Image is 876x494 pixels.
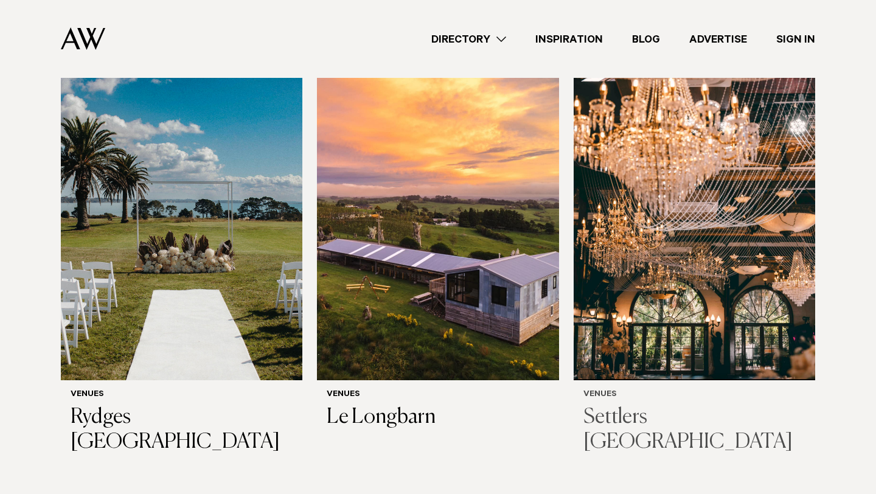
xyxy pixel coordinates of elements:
[327,405,549,430] h3: Le Longbarn
[61,27,105,50] img: Auckland Weddings Logo
[521,31,617,47] a: Inspiration
[583,390,805,400] h6: Venues
[327,390,549,400] h6: Venues
[71,405,293,455] h3: Rydges [GEOGRAPHIC_DATA]
[574,56,815,380] img: Auckland Weddings Venues | Settlers Country Manor
[583,405,805,455] h3: Settlers [GEOGRAPHIC_DATA]
[675,31,762,47] a: Advertise
[71,390,293,400] h6: Venues
[61,56,302,380] img: Wedding ceremony at Rydges Formosa
[317,56,558,440] a: Auckland Weddings Venues | Le Longbarn Venues Le Longbarn
[61,56,302,464] a: Wedding ceremony at Rydges Formosa Venues Rydges [GEOGRAPHIC_DATA]
[574,56,815,464] a: Auckland Weddings Venues | Settlers Country Manor Venues Settlers [GEOGRAPHIC_DATA]
[417,31,521,47] a: Directory
[762,31,830,47] a: Sign In
[317,56,558,380] img: Auckland Weddings Venues | Le Longbarn
[617,31,675,47] a: Blog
